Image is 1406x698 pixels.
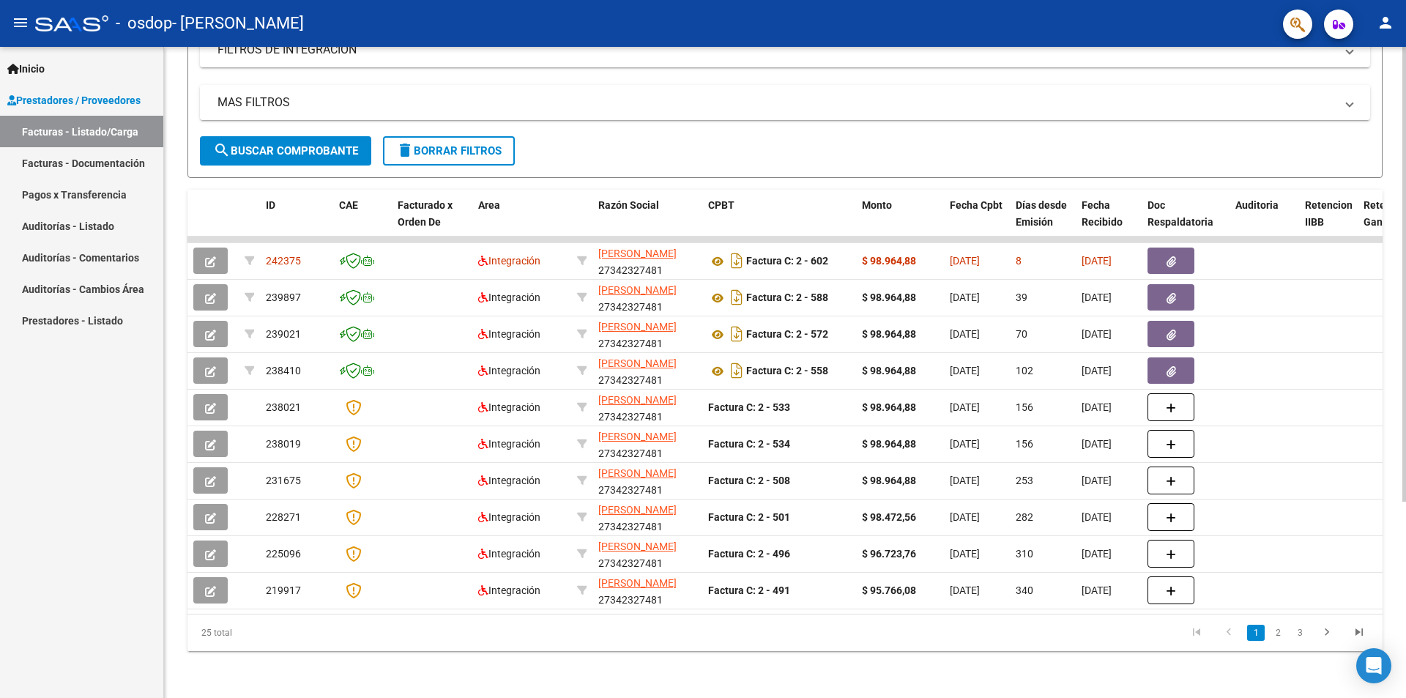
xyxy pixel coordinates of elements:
strong: Factura C: 2 - 558 [746,365,828,377]
span: Integración [478,328,540,340]
mat-icon: menu [12,14,29,31]
mat-panel-title: FILTROS DE INTEGRACION [217,42,1335,58]
span: [PERSON_NAME] [598,357,677,369]
datatable-header-cell: Auditoria [1230,190,1299,254]
span: 282 [1016,511,1033,523]
a: go to first page [1183,625,1210,641]
span: [DATE] [1082,584,1112,596]
span: 228271 [266,511,301,523]
span: [DATE] [950,328,980,340]
a: 1 [1247,625,1265,641]
span: 242375 [266,255,301,267]
span: Borrar Filtros [396,144,502,157]
span: 70 [1016,328,1027,340]
strong: $ 98.964,88 [862,475,916,486]
a: go to last page [1345,625,1373,641]
strong: $ 98.964,88 [862,328,916,340]
strong: Factura C: 2 - 533 [708,401,790,413]
div: Open Intercom Messenger [1356,648,1391,683]
span: [PERSON_NAME] [598,467,677,479]
span: CAE [339,199,358,211]
mat-expansion-panel-header: FILTROS DE INTEGRACION [200,32,1370,67]
span: [PERSON_NAME] [598,321,677,333]
strong: $ 98.964,88 [862,292,916,303]
strong: $ 98.964,88 [862,438,916,450]
span: Integración [478,292,540,303]
div: 27342327481 [598,538,696,569]
span: 156 [1016,438,1033,450]
span: Facturado x Orden De [398,199,453,228]
span: Area [478,199,500,211]
span: [DATE] [950,438,980,450]
span: - osdop [116,7,172,40]
div: 27342327481 [598,319,696,349]
a: go to next page [1313,625,1341,641]
li: page 1 [1245,620,1267,645]
div: 27342327481 [598,392,696,423]
i: Descargar documento [727,286,746,309]
span: [PERSON_NAME] [598,284,677,296]
span: [PERSON_NAME] [598,504,677,516]
div: 27342327481 [598,465,696,496]
a: go to previous page [1215,625,1243,641]
span: Fecha Recibido [1082,199,1123,228]
span: Fecha Cpbt [950,199,1003,211]
datatable-header-cell: Monto [856,190,944,254]
datatable-header-cell: Doc Respaldatoria [1142,190,1230,254]
strong: Factura C: 2 - 501 [708,511,790,523]
strong: $ 95.766,08 [862,584,916,596]
span: [PERSON_NAME] [598,394,677,406]
span: Integración [478,511,540,523]
span: Auditoria [1235,199,1279,211]
div: 27342327481 [598,245,696,276]
span: Razón Social [598,199,659,211]
span: [DATE] [1082,511,1112,523]
span: 238019 [266,438,301,450]
span: 102 [1016,365,1033,376]
datatable-header-cell: Area [472,190,571,254]
span: [DATE] [950,365,980,376]
li: page 3 [1289,620,1311,645]
strong: Factura C: 2 - 508 [708,475,790,486]
span: [PERSON_NAME] [598,431,677,442]
span: [DATE] [950,511,980,523]
span: 231675 [266,475,301,486]
span: [DATE] [1082,438,1112,450]
span: Integración [478,475,540,486]
span: [DATE] [950,584,980,596]
span: Retencion IIBB [1305,199,1353,228]
li: page 2 [1267,620,1289,645]
strong: $ 98.964,88 [862,365,916,376]
a: 2 [1269,625,1287,641]
strong: Factura C: 2 - 572 [746,329,828,341]
span: Integración [478,438,540,450]
a: 3 [1291,625,1309,641]
span: 39 [1016,292,1027,303]
span: Integración [478,401,540,413]
span: 310 [1016,548,1033,560]
span: [PERSON_NAME] [598,577,677,589]
span: Buscar Comprobante [213,144,358,157]
i: Descargar documento [727,322,746,346]
span: [PERSON_NAME] [598,541,677,552]
div: 27342327481 [598,355,696,386]
span: [DATE] [1082,475,1112,486]
span: Integración [478,255,540,267]
span: 239021 [266,328,301,340]
datatable-header-cell: Fecha Cpbt [944,190,1010,254]
mat-icon: search [213,141,231,159]
strong: Factura C: 2 - 534 [708,438,790,450]
span: 219917 [266,584,301,596]
strong: $ 96.723,76 [862,548,916,560]
span: Integración [478,584,540,596]
strong: Factura C: 2 - 602 [746,256,828,267]
button: Borrar Filtros [383,136,515,166]
span: Monto [862,199,892,211]
span: Días desde Emisión [1016,199,1067,228]
span: - [PERSON_NAME] [172,7,304,40]
span: Doc Respaldatoria [1148,199,1213,228]
datatable-header-cell: Retencion IIBB [1299,190,1358,254]
span: Integración [478,548,540,560]
span: [DATE] [950,255,980,267]
span: [DATE] [950,548,980,560]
